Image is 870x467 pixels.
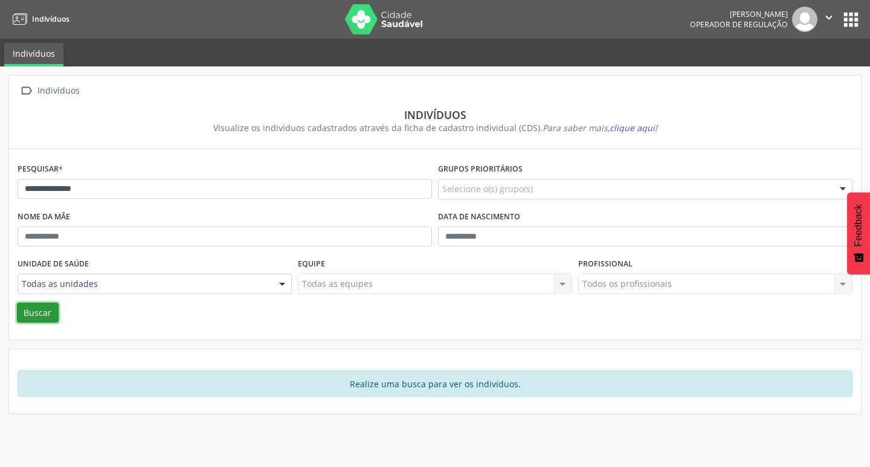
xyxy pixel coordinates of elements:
button: Feedback - Mostrar pesquisa [847,192,870,274]
span: Feedback [853,204,864,246]
i: Para saber mais, [543,122,657,134]
a:  Indivíduos [18,82,82,100]
div: Indivíduos [26,108,844,121]
label: Pesquisar [18,160,63,179]
i:  [18,82,35,100]
span: Todas as unidades [22,278,267,290]
img: img [792,7,817,32]
label: Grupos prioritários [438,160,523,179]
i:  [822,11,836,24]
button: apps [840,9,862,30]
div: Indivíduos [35,82,82,100]
span: Indivíduos [32,14,69,24]
div: [PERSON_NAME] [690,9,788,19]
label: Data de nascimento [438,208,520,227]
span: clique aqui! [610,122,657,134]
button: Buscar [17,303,59,323]
a: Indivíduos [8,9,69,29]
label: Profissional [578,255,633,274]
label: Nome da mãe [18,208,70,227]
div: Visualize os indivíduos cadastrados através da ficha de cadastro individual (CDS). [26,121,844,134]
label: Unidade de saúde [18,255,89,274]
div: Realize uma busca para ver os indivíduos. [18,370,852,397]
a: Indivíduos [4,43,63,66]
button:  [817,7,840,32]
span: Operador de regulação [690,19,788,30]
span: Selecione o(s) grupo(s) [442,182,533,195]
label: Equipe [298,255,325,274]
